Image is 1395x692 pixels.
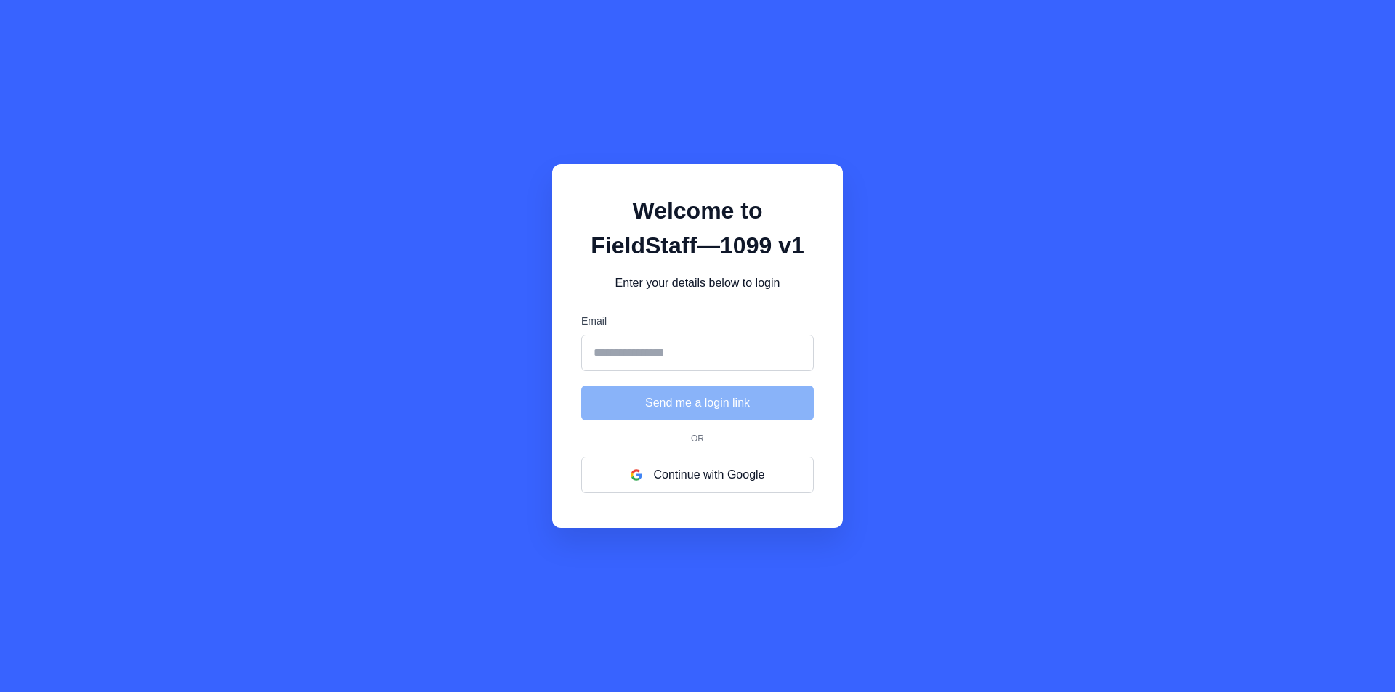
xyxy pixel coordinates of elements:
button: Send me a login link [581,386,814,420]
p: Enter your details below to login [581,274,814,292]
img: google logo [631,469,642,481]
span: Or [685,432,710,445]
button: Continue with Google [581,457,814,493]
h1: Welcome to FieldStaff—1099 v1 [581,193,814,263]
label: Email [581,314,814,329]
